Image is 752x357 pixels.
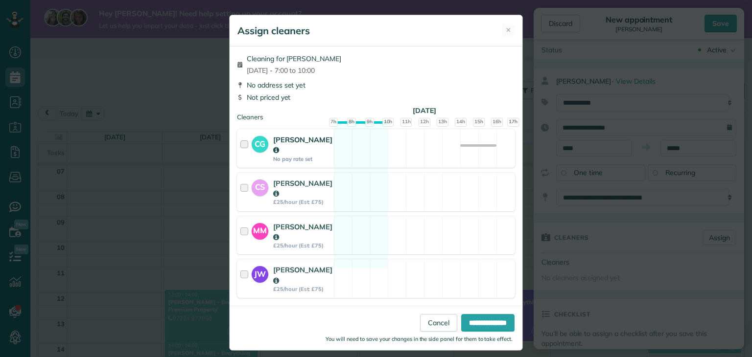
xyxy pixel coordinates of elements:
strong: No pay rate set [273,156,332,162]
a: Cancel [420,314,457,332]
div: No address set yet [237,80,515,90]
div: Cleaners [237,112,515,115]
strong: MM [252,223,268,237]
div: Not priced yet [237,92,515,102]
strong: [PERSON_NAME] [273,222,332,242]
strong: JW [252,266,268,280]
strong: CG [252,136,268,150]
span: Cleaning for [PERSON_NAME] [247,54,341,64]
strong: CS [252,179,268,193]
span: [DATE] - 7:00 to 10:00 [247,66,341,75]
strong: £25/hour (Est: £75) [273,286,332,292]
strong: £25/hour (Est: £75) [273,199,332,205]
strong: [PERSON_NAME] [273,135,332,155]
small: You will need to save your changes in the side panel for them to take effect. [326,335,513,342]
span: ✕ [506,25,511,35]
strong: £25/hour (Est: £75) [273,242,332,249]
strong: [PERSON_NAME] [273,265,332,285]
h5: Assign cleaners [237,24,310,38]
strong: [PERSON_NAME] [273,178,332,198]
